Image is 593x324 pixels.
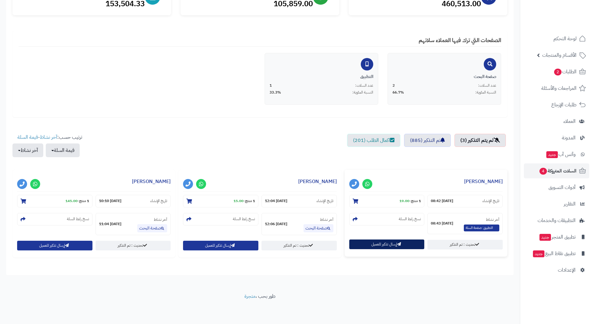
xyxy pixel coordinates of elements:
span: جديد [533,250,544,257]
section: نسخ رابط السلة [17,213,92,225]
small: تاريخ الإنشاء [150,198,167,204]
small: آخر نشاط [486,217,499,222]
ul: ترتيب حسب: - [12,134,82,157]
section: 1 منتج-19.00 [349,195,425,207]
small: - [399,198,421,204]
a: المدونة [524,130,589,145]
span: 1 [270,83,272,88]
section: نسخ رابط السلة [183,213,258,225]
small: نسخ رابط السلة [399,216,421,222]
span: عدد السلات: [355,83,373,88]
a: متجرة [244,293,256,300]
span: جديد [546,151,558,158]
span: الأقسام والمنتجات [542,51,577,60]
strong: [DATE] 08:43 [431,221,453,226]
small: آخر نشاط [154,217,167,222]
a: صفحة البحث [137,224,167,232]
button: قيمة السلة [46,143,80,157]
small: نسخ رابط السلة [233,216,255,222]
img: logo-2.png [551,5,587,18]
span: النسبة المئوية: [352,90,373,95]
span: العملاء [563,117,576,126]
span: عدد السلات: [478,83,496,88]
button: آخر نشاط [12,143,43,157]
a: تحديث : تم التذكير [427,240,503,249]
a: طلبات الإرجاع [524,97,589,112]
span: المدونة [562,133,576,142]
a: لوحة التحكم [524,31,589,46]
span: التطبيقات والخدمات [538,216,576,225]
strong: [DATE] 08:42 [431,198,453,204]
strong: 1 منتج [79,198,89,204]
small: - [65,198,89,204]
a: العملاء [524,114,589,129]
span: السلات المتروكة [539,167,577,175]
a: قيمة السلة [17,133,38,141]
a: أدوات التسويق [524,180,589,195]
a: تحديث : تم التذكير [261,241,337,250]
span: 4 [539,168,547,175]
span: الإعدادات [558,266,576,274]
small: آخر نشاط [320,217,333,222]
h4: الصفحات التي ترك فيها العملاء سلاتهم [19,37,501,47]
a: السلات المتروكة4 [524,163,589,178]
span: 2 [554,69,562,75]
a: وآتس آبجديد [524,147,589,162]
a: [PERSON_NAME] [132,178,171,185]
a: [PERSON_NAME] [464,178,503,185]
strong: 19.00 [399,198,409,204]
small: - [233,198,255,204]
span: التقارير [564,200,576,208]
button: إرسال تذكير للعميل [17,241,92,250]
span: 2 [393,83,395,88]
span: جديد [539,234,551,241]
span: 33.3% [270,90,281,95]
a: صفحة البحث [304,224,333,232]
span: النسبة المئوية: [475,90,496,95]
a: تطبيق المتجرجديد [524,230,589,244]
section: 1 منتج-145.00 [17,195,92,207]
a: تم التذكير (885) [404,134,451,147]
a: تطبيق نقاط البيعجديد [524,246,589,261]
strong: 1 منتج [411,198,421,204]
span: المراجعات والأسئلة [541,84,577,93]
a: الإعدادات [524,263,589,278]
button: إرسال تذكير للعميل [349,239,425,249]
strong: [DATE] 12:06 [265,221,287,227]
a: التقارير [524,196,589,211]
a: التطبيقات والخدمات [524,213,589,228]
strong: [DATE] 11:04 [99,221,121,227]
a: اكمال الطلب (201) [347,134,400,147]
a: آخر نشاط [40,133,57,141]
button: إرسال تذكير للعميل [183,241,258,250]
strong: [DATE] 12:04 [265,198,287,204]
a: تحديث : تم التذكير [96,241,171,250]
strong: 1 منتج [245,198,255,204]
a: لم يتم التذكير (3) [454,134,506,147]
section: 1 منتج-15.00 [183,195,258,207]
strong: 15.00 [233,198,243,204]
a: الطلبات2 [524,64,589,79]
span: طلبات الإرجاع [551,100,577,109]
span: أدوات التسويق [548,183,576,192]
strong: 145.00 [65,198,78,204]
div: التطبيق [270,74,373,80]
span: وآتس آب [546,150,576,159]
span: التطبيق: صفحة السلة [464,225,499,231]
a: [PERSON_NAME] [298,178,337,185]
small: نسخ رابط السلة [67,216,89,222]
span: 66.7% [393,90,404,95]
small: تاريخ الإنشاء [482,198,499,204]
div: صفحة البحث [393,74,496,80]
small: تاريخ الإنشاء [317,198,333,204]
span: تطبيق نقاط البيع [532,249,576,258]
span: تطبيق المتجر [539,233,576,241]
span: لوحة التحكم [553,34,577,43]
strong: [DATE] 10:10 [99,198,121,204]
a: المراجعات والأسئلة [524,81,589,96]
span: الطلبات [553,67,577,76]
section: نسخ رابط السلة [349,213,425,225]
